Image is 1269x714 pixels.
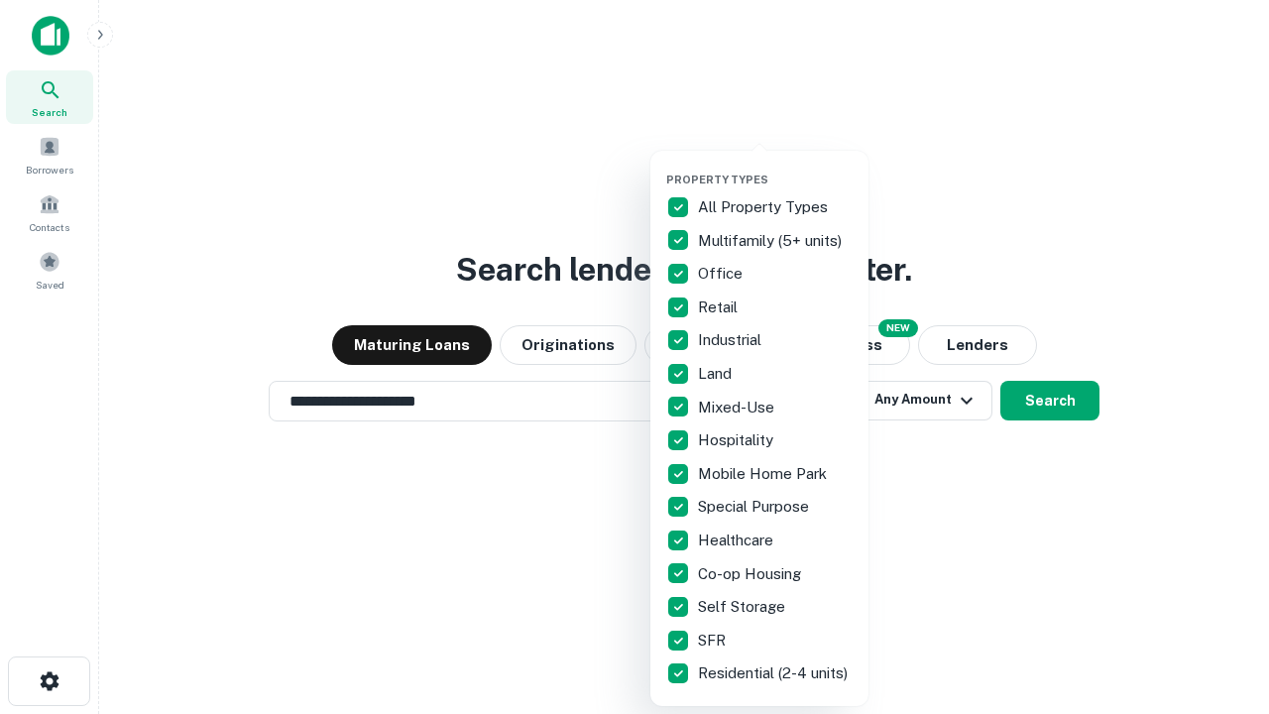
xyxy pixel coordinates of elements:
p: Industrial [698,328,765,352]
p: Residential (2-4 units) [698,661,852,685]
p: Land [698,362,736,386]
p: Co-op Housing [698,562,805,586]
p: Hospitality [698,428,777,452]
p: Retail [698,296,742,319]
p: Mixed-Use [698,396,778,419]
p: All Property Types [698,195,832,219]
p: Multifamily (5+ units) [698,229,846,253]
span: Property Types [666,174,768,185]
p: Self Storage [698,595,789,619]
p: Office [698,262,747,286]
p: SFR [698,629,730,653]
p: Healthcare [698,529,777,552]
iframe: Chat Widget [1170,555,1269,651]
p: Mobile Home Park [698,462,831,486]
p: Special Purpose [698,495,813,519]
